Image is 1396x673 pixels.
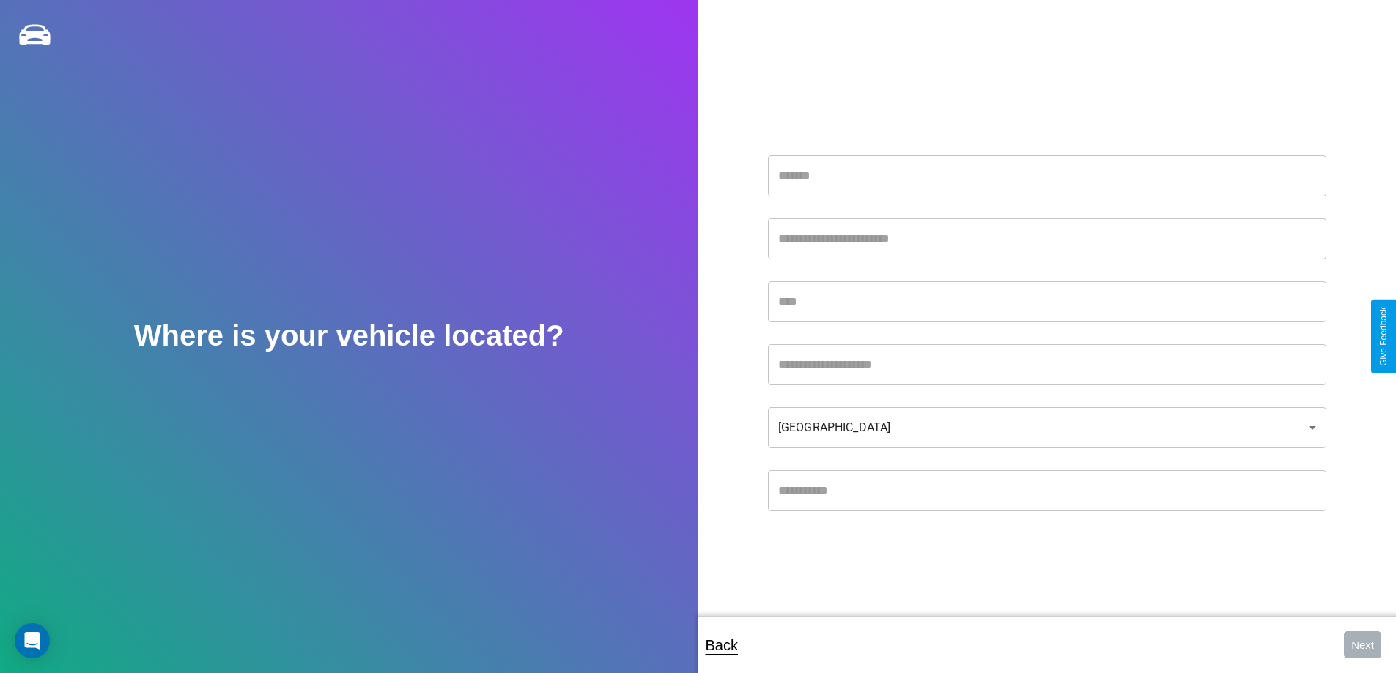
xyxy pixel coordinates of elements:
[706,632,738,658] p: Back
[1378,307,1389,366] div: Give Feedback
[15,623,50,658] div: Open Intercom Messenger
[134,319,564,352] h2: Where is your vehicle located?
[1344,631,1381,658] button: Next
[768,407,1326,448] div: [GEOGRAPHIC_DATA]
